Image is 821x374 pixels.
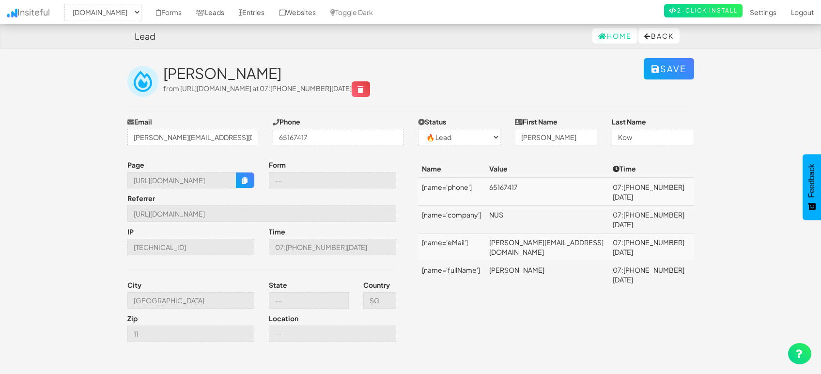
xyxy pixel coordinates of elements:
[273,117,300,126] label: Phone
[163,84,370,93] span: from [URL][DOMAIN_NAME] at 07:[PHONE_NUMBER][DATE]
[485,234,609,261] td: [PERSON_NAME][EMAIL_ADDRESS][DOMAIN_NAME]
[127,205,396,222] input: --
[515,117,558,126] label: First Name
[485,261,609,289] td: [PERSON_NAME]
[7,9,17,17] img: icon.png
[609,206,694,234] td: 07:[PHONE_NUMBER][DATE]
[485,178,609,206] td: 65167417
[127,313,138,323] label: Zip
[127,227,134,236] label: IP
[664,4,743,17] a: 2-Click Install
[418,178,485,206] td: [name='phone']
[592,28,637,44] a: Home
[127,117,152,126] label: Email
[127,193,155,203] label: Referrer
[363,292,396,309] input: --
[273,129,403,145] input: (123)-456-7890
[269,326,396,342] input: --
[609,160,694,178] th: Time
[269,239,396,255] input: --
[418,160,485,178] th: Name
[485,160,609,178] th: Value
[269,313,298,323] label: Location
[612,117,646,126] label: Last Name
[609,261,694,289] td: 07:[PHONE_NUMBER][DATE]
[515,129,597,145] input: John
[612,129,694,145] input: Doe
[127,160,144,170] label: Page
[609,234,694,261] td: 07:[PHONE_NUMBER][DATE]
[269,172,396,188] input: --
[418,206,485,234] td: [name='company']
[127,66,158,97] img: insiteful-lead.png
[638,28,680,44] button: Back
[485,206,609,234] td: NUS
[127,172,237,188] input: --
[127,292,255,309] input: --
[807,164,816,198] span: Feedback
[135,31,155,41] h4: Lead
[163,65,644,81] h2: [PERSON_NAME]
[127,280,141,290] label: City
[609,178,694,206] td: 07:[PHONE_NUMBER][DATE]
[269,160,286,170] label: Form
[363,280,390,290] label: Country
[418,261,485,289] td: [name='fullName']
[269,280,287,290] label: State
[418,234,485,261] td: [name='eMail']
[418,117,446,126] label: Status
[127,326,255,342] input: --
[269,227,285,236] label: Time
[803,154,821,220] button: Feedback - Show survey
[644,58,694,79] button: Save
[269,292,349,309] input: --
[127,129,258,145] input: j@doe.com
[127,239,255,255] input: --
